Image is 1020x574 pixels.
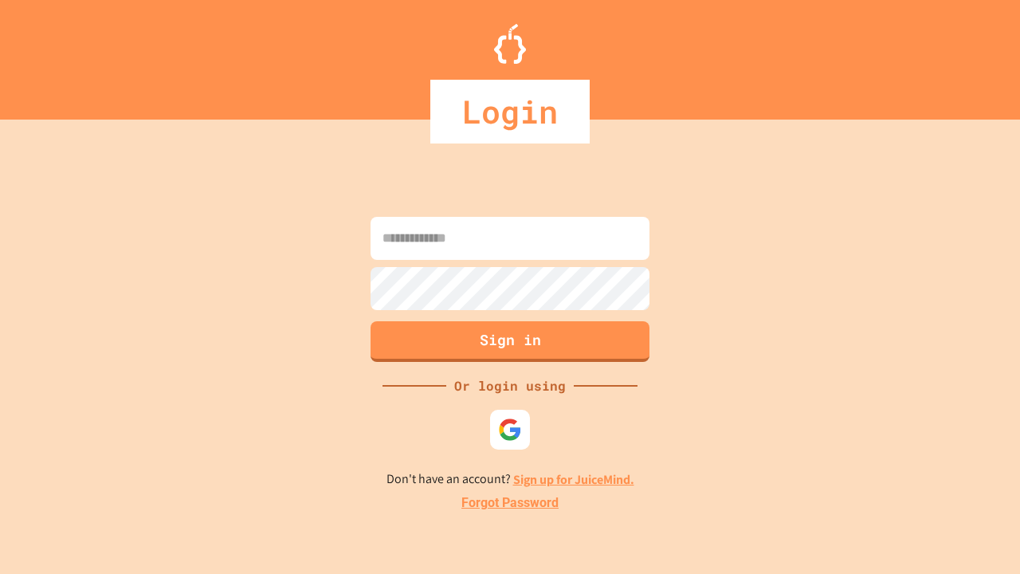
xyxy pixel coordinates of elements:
[494,24,526,64] img: Logo.svg
[386,470,634,489] p: Don't have an account?
[953,510,1004,558] iframe: chat widget
[498,418,522,442] img: google-icon.svg
[888,441,1004,509] iframe: chat widget
[446,376,574,395] div: Or login using
[461,493,559,513] a: Forgot Password
[371,321,649,362] button: Sign in
[430,80,590,143] div: Login
[513,471,634,488] a: Sign up for JuiceMind.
